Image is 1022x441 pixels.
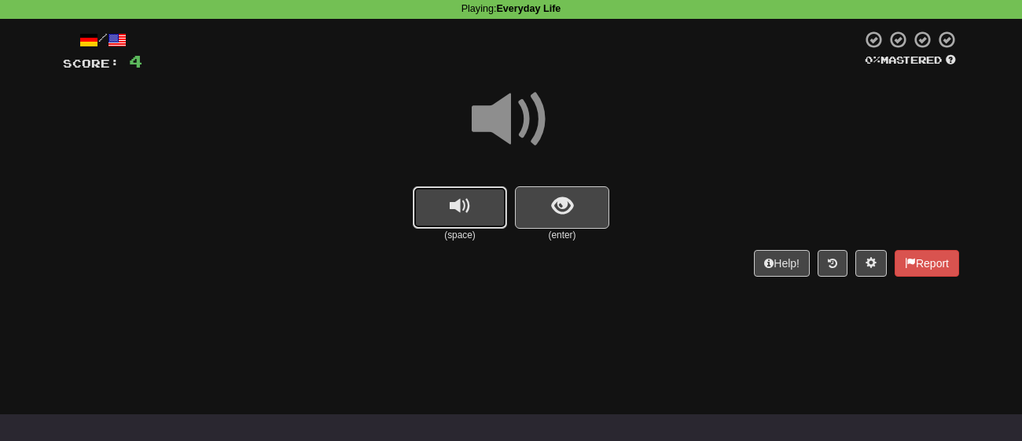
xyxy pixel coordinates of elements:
button: Help! [754,250,810,277]
small: (space) [413,229,507,242]
div: / [63,30,142,50]
small: (enter) [515,229,609,242]
button: replay audio [413,186,507,229]
strong: Everyday Life [496,3,561,14]
button: show sentence [515,186,609,229]
button: Report [895,250,959,277]
span: Score: [63,57,119,70]
span: 0 % [865,53,880,66]
button: Round history (alt+y) [818,250,847,277]
span: 4 [129,51,142,71]
div: Mastered [862,53,959,68]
